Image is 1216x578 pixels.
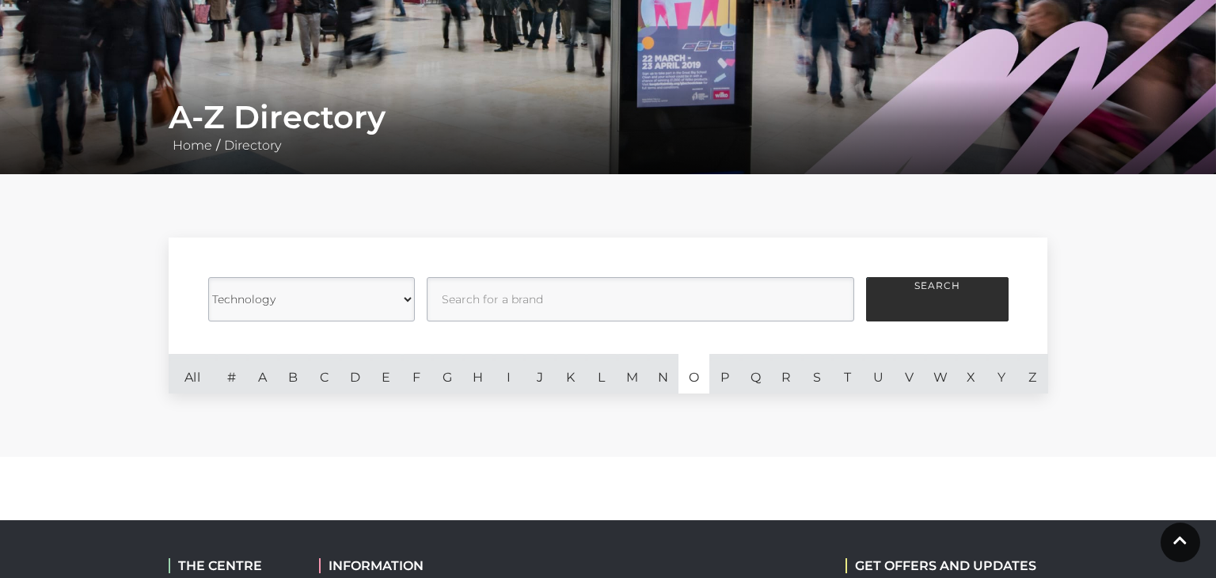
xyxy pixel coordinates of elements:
[427,277,854,321] input: Search for a brand
[169,98,1047,136] h1: A-Z Directory
[462,354,493,394] a: H
[220,138,285,153] a: Directory
[340,354,370,394] a: D
[169,354,216,394] a: All
[555,354,586,394] a: K
[678,354,709,394] a: O
[401,354,432,394] a: F
[370,354,401,394] a: E
[319,558,521,573] h2: INFORMATION
[771,354,802,394] a: R
[832,354,863,394] a: T
[216,354,247,394] a: #
[247,354,278,394] a: A
[925,354,956,394] a: W
[709,354,740,394] a: P
[986,354,1017,394] a: Y
[866,277,1009,321] button: Search
[894,354,925,394] a: V
[157,98,1059,155] div: /
[648,354,678,394] a: N
[493,354,524,394] a: I
[278,354,309,394] a: B
[169,138,216,153] a: Home
[956,354,986,394] a: X
[740,354,771,394] a: Q
[863,354,894,394] a: U
[802,354,833,394] a: S
[617,354,648,394] a: M
[431,354,462,394] a: G
[169,558,295,573] h2: THE CENTRE
[1017,354,1048,394] a: Z
[845,558,1036,573] h2: GET OFFERS AND UPDATES
[309,354,340,394] a: C
[586,354,617,394] a: L
[524,354,555,394] a: J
